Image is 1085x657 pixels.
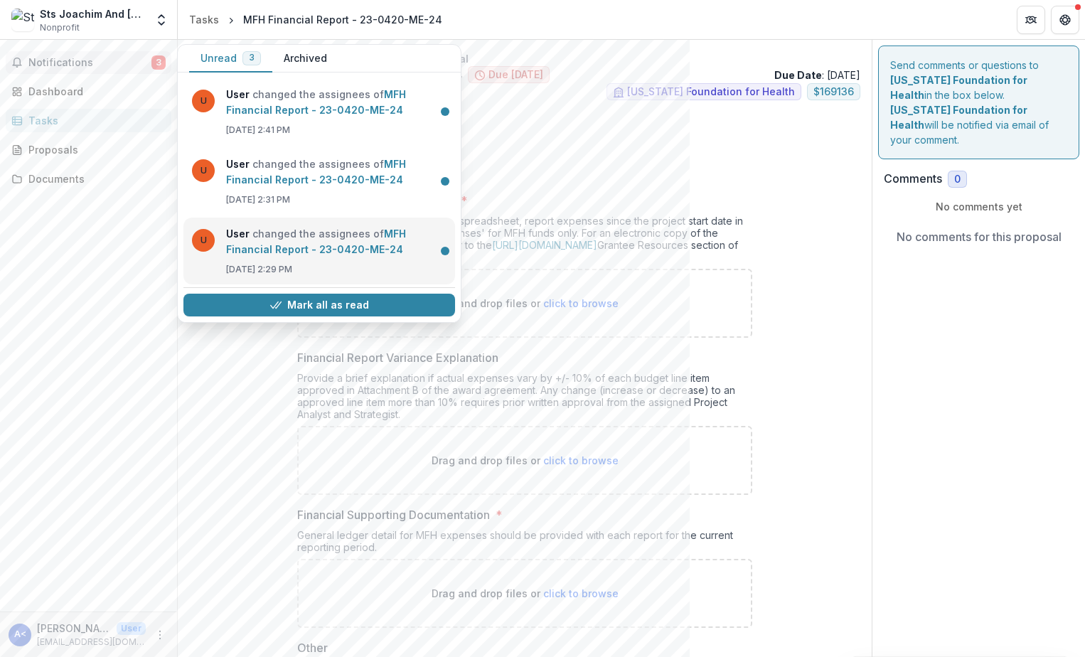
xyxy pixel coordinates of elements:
p: [PERSON_NAME] <[EMAIL_ADDRESS][DOMAIN_NAME]> [37,621,111,636]
span: Due [DATE] [488,69,543,81]
p: changed the assignees of [226,87,447,118]
div: General ledger detail for MFH expenses should be provided with each report for the current report... [297,529,752,559]
button: Notifications3 [6,51,171,74]
div: Tasks [28,113,160,128]
span: 3 [151,55,166,70]
a: MFH Financial Report - 23-0420-ME-24 [226,88,406,116]
div: Tasks [189,12,219,27]
p: : from [US_STATE] Foundation for Health [201,112,849,127]
p: Financial Report Variance Explanation [297,349,498,366]
p: Drag and drop files or [432,453,619,468]
p: Medicaid Expansion Outreach, Enrollment and Renewal [189,51,860,66]
div: Amy Armour <aarmour@jacares.org> [14,630,26,639]
button: Archived [272,45,338,73]
span: Nonprofit [40,21,80,34]
strong: [US_STATE] Foundation for Health [890,104,1027,131]
a: [URL][DOMAIN_NAME] [492,239,597,251]
button: Open entity switcher [151,6,171,34]
img: Sts Joachim And Ann Care Service [11,9,34,31]
div: Send comments or questions to in the box below. will be notified via email of your comment. [878,46,1079,159]
a: Tasks [6,109,171,132]
span: $ 169136 [813,86,854,98]
div: Provide a brief explanation if actual expenses vary by +/- 10% of each budget line item approved ... [297,372,752,426]
p: changed the assignees of [226,226,447,257]
span: Notifications [28,57,151,69]
div: Dashboard [28,84,160,99]
button: Mark all as read [183,294,455,316]
p: [EMAIL_ADDRESS][DOMAIN_NAME] [37,636,146,648]
p: Drag and drop files or [432,586,619,601]
p: Financial Supporting Documentation [297,506,490,523]
p: changed the assignees of [226,156,447,188]
p: Drag and drop files or [432,296,619,311]
button: Get Help [1051,6,1079,34]
span: click to browse [543,587,619,599]
button: More [151,626,169,643]
a: Dashboard [6,80,171,103]
a: Proposals [6,138,171,161]
a: MFH Financial Report - 23-0420-ME-24 [226,228,406,255]
p: Other [297,639,328,656]
a: Documents [6,167,171,191]
strong: Due Date [774,69,822,81]
p: User [117,622,146,635]
nav: breadcrumb [183,9,448,30]
strong: [US_STATE] Foundation for Health [890,74,1027,101]
span: click to browse [543,297,619,309]
div: Sts Joachim And [PERSON_NAME] Care Service [40,6,146,21]
div: Using the MFH electronic financial spreadsheet, report expenses since the project start date in t... [297,215,752,269]
a: MFH Financial Report - 23-0420-ME-24 [226,158,406,186]
span: [US_STATE] Foundation for Health [627,86,795,98]
span: 3 [249,53,255,63]
a: Tasks [183,9,225,30]
button: Partners [1017,6,1045,34]
span: 0 [954,173,961,186]
p: No comments for this proposal [897,228,1062,245]
button: Unread [189,45,272,73]
span: click to browse [543,454,619,466]
p: No comments yet [884,199,1074,214]
div: MFH Financial Report - 23-0420-ME-24 [243,12,442,27]
div: Documents [28,171,160,186]
p: : [DATE] [774,68,860,82]
h2: Comments [884,172,942,186]
div: Proposals [28,142,160,157]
